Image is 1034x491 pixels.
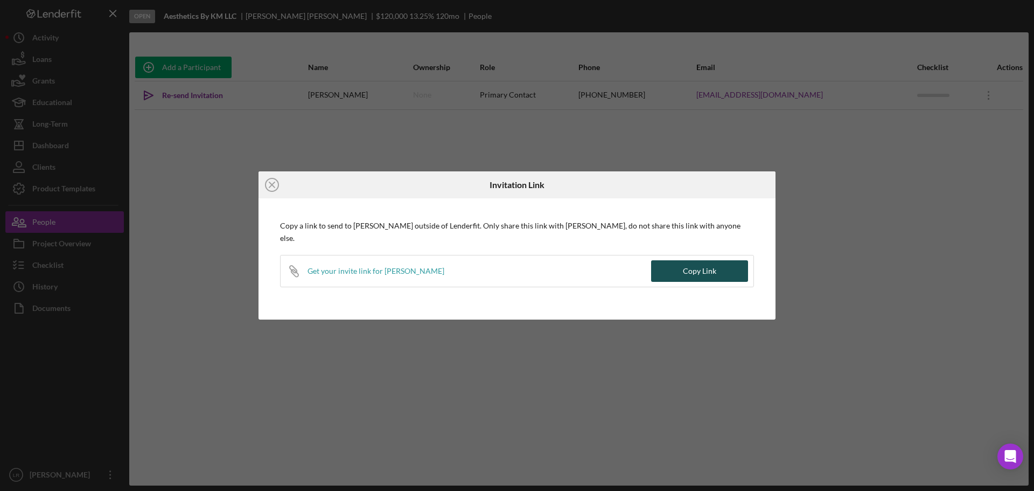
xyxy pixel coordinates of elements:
button: Copy Link [651,260,748,282]
p: Copy a link to send to [PERSON_NAME] outside of Lenderfit. Only share this link with [PERSON_NAME... [280,220,754,244]
h6: Invitation Link [490,180,544,190]
div: Get your invite link for [PERSON_NAME] [308,267,444,275]
div: Open Intercom Messenger [997,444,1023,469]
div: Copy Link [683,260,716,282]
